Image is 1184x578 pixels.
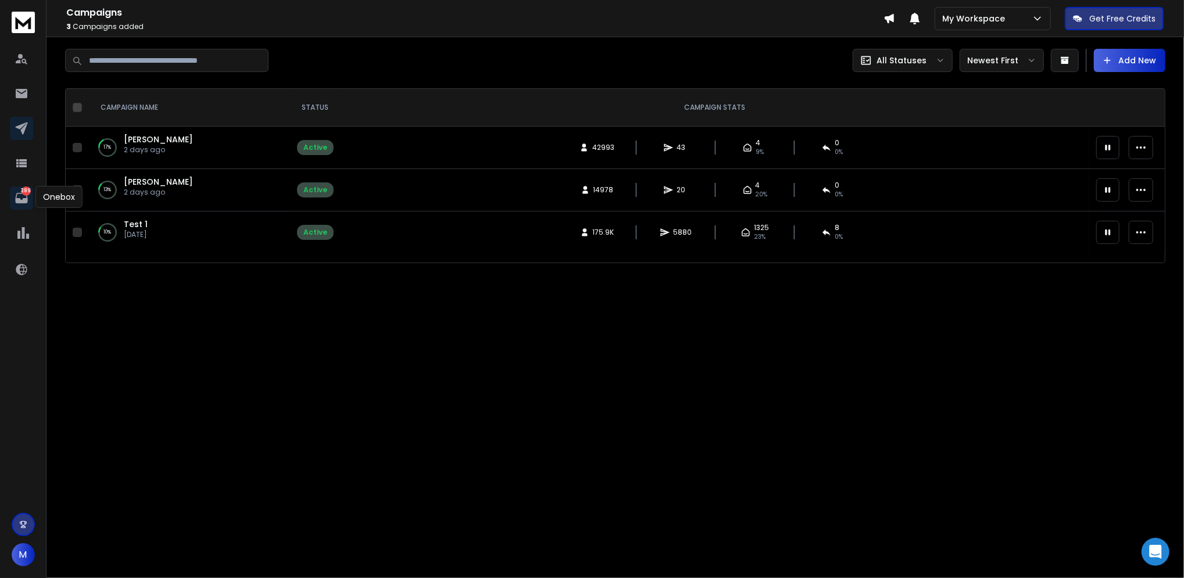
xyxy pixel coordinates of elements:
[1094,49,1165,72] button: Add New
[290,89,341,127] th: STATUS
[341,89,1089,127] th: CAMPAIGN STATS
[673,228,692,237] span: 5880
[593,228,614,237] span: 175.9K
[104,184,112,196] p: 13 %
[756,138,760,148] span: 4
[835,232,843,242] span: 0 %
[22,186,31,196] p: 389
[124,218,148,230] a: Test 1
[87,127,290,169] td: 17%[PERSON_NAME]2 days ago
[124,176,193,188] a: [PERSON_NAME]
[124,230,148,239] p: [DATE]
[12,12,35,33] img: logo
[835,181,839,190] span: 0
[104,142,112,153] p: 17 %
[960,49,1044,72] button: Newest First
[1142,538,1169,566] div: Open Intercom Messenger
[942,13,1010,24] p: My Workspace
[592,143,614,152] span: 42993
[756,148,764,157] span: 9 %
[835,138,839,148] span: 0
[10,186,33,210] a: 389
[124,134,193,145] a: [PERSON_NAME]
[35,186,83,208] div: Onebox
[677,143,688,152] span: 43
[1089,13,1156,24] p: Get Free Credits
[756,190,768,199] span: 20 %
[12,543,35,566] button: M
[677,185,688,195] span: 20
[835,148,843,157] span: 0 %
[66,21,71,31] span: 3
[303,185,327,195] div: Active
[87,89,290,127] th: CAMPAIGN NAME
[87,169,290,211] td: 13%[PERSON_NAME]2 days ago
[593,185,614,195] span: 14978
[124,188,193,197] p: 2 days ago
[66,22,883,31] p: Campaigns added
[66,6,883,20] h1: Campaigns
[835,190,843,199] span: 0 %
[754,232,766,242] span: 23 %
[124,145,193,155] p: 2 days ago
[303,228,327,237] div: Active
[87,211,290,254] td: 10%Test 1[DATE]
[835,223,839,232] span: 8
[303,143,327,152] div: Active
[754,223,769,232] span: 1325
[756,181,760,190] span: 4
[877,55,927,66] p: All Statuses
[104,227,112,238] p: 10 %
[1065,7,1164,30] button: Get Free Credits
